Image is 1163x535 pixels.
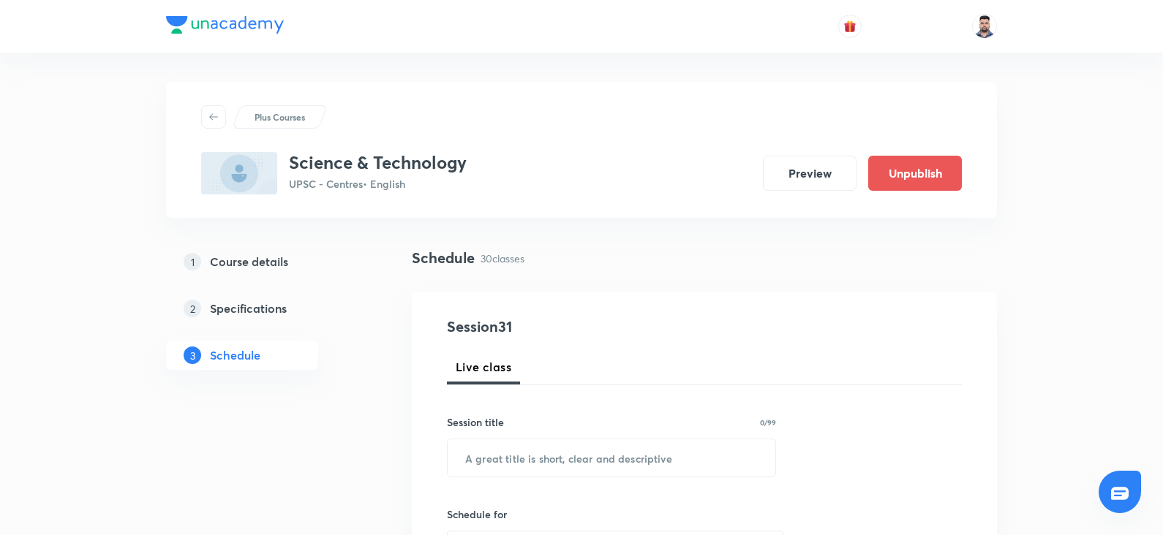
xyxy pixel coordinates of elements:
p: UPSC - Centres • English [289,176,467,191]
p: 3 [184,346,201,364]
p: 2 [184,300,201,317]
a: 2Specifications [166,294,365,323]
a: Company Logo [166,16,284,37]
button: Preview [763,156,857,191]
h5: Specifications [210,300,287,317]
h4: Session 31 [447,316,714,338]
p: 30 classes [481,251,524,266]
img: Maharaj Singh [972,14,997,39]
h6: Schedule for [447,506,776,522]
h4: Schedule [412,247,475,269]
img: Company Logo [166,16,284,34]
p: 0/99 [760,419,776,426]
img: avatar [843,20,857,33]
button: avatar [838,15,862,38]
input: A great title is short, clear and descriptive [448,439,775,477]
h3: Science & Technology [289,152,467,173]
p: Plus Courses [255,110,305,124]
a: 1Course details [166,247,365,276]
h5: Schedule [210,346,260,364]
span: Live class [456,358,511,376]
img: 9CDF5DAE-0C86-49AB-BCF4-C8E7BAEFFE86_plus.png [201,152,277,194]
h6: Session title [447,414,504,430]
button: Unpublish [868,156,962,191]
h5: Course details [210,253,288,270]
p: 1 [184,253,201,270]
